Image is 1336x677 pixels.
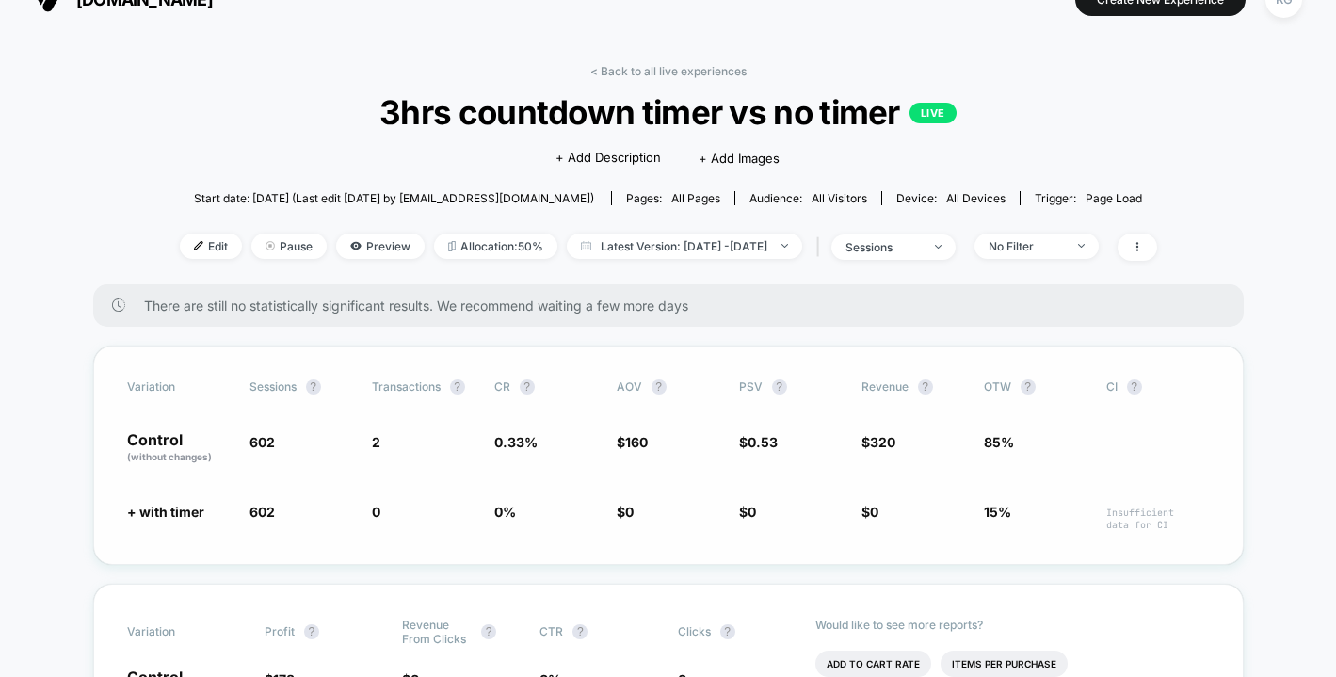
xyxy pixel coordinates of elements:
img: end [935,245,942,249]
span: Revenue From Clicks [402,618,472,646]
button: ? [652,379,667,395]
button: ? [450,379,465,395]
span: Device: [881,191,1020,205]
p: Control [127,432,231,464]
span: OTW [984,379,1087,395]
span: $ [861,504,878,520]
li: Add To Cart Rate [815,651,931,677]
button: ? [520,379,535,395]
span: 0 [372,504,380,520]
span: Profit [265,624,295,638]
span: $ [739,434,778,450]
span: 0.53 [748,434,778,450]
span: + with timer [127,504,204,520]
div: Trigger: [1035,191,1142,205]
span: (without changes) [127,451,212,462]
span: Latest Version: [DATE] - [DATE] [567,234,802,259]
span: 3hrs countdown timer vs no timer [228,92,1107,132]
span: 85% [984,434,1014,450]
span: PSV [739,379,763,394]
span: | [812,234,831,261]
span: + Add Description [555,149,661,168]
span: Transactions [372,379,441,394]
span: AOV [617,379,642,394]
button: ? [572,624,588,639]
img: end [266,241,275,250]
span: Variation [127,618,231,646]
span: all pages [671,191,720,205]
img: edit [194,241,203,250]
span: Variation [127,379,231,395]
img: end [781,244,788,248]
span: Start date: [DATE] (Last edit [DATE] by [EMAIL_ADDRESS][DOMAIN_NAME]) [194,191,594,205]
button: ? [918,379,933,395]
span: Allocation: 50% [434,234,557,259]
span: Preview [336,234,425,259]
span: Page Load [1086,191,1142,205]
span: Sessions [249,379,297,394]
span: Clicks [678,624,711,638]
button: ? [1021,379,1036,395]
span: $ [739,504,756,520]
span: CR [494,379,510,394]
span: 0 [625,504,634,520]
span: 0 % [494,504,516,520]
span: 160 [625,434,648,450]
button: ? [1127,379,1142,395]
span: + Add Images [699,151,780,166]
img: end [1078,244,1085,248]
span: CI [1106,379,1210,395]
div: sessions [845,240,921,254]
span: 0.33 % [494,434,538,450]
span: 15% [984,504,1011,520]
img: calendar [581,241,591,250]
span: CTR [539,624,563,638]
div: Audience: [749,191,867,205]
span: $ [617,434,648,450]
span: 0 [748,504,756,520]
span: 602 [249,504,275,520]
span: Pause [251,234,327,259]
span: 602 [249,434,275,450]
span: Edit [180,234,242,259]
span: 2 [372,434,380,450]
li: Items Per Purchase [941,651,1068,677]
span: $ [861,434,895,450]
img: rebalance [448,241,456,251]
span: 320 [870,434,895,450]
span: --- [1106,437,1210,464]
button: ? [306,379,321,395]
p: LIVE [909,103,957,123]
button: ? [481,624,496,639]
div: No Filter [989,239,1064,253]
span: Revenue [861,379,909,394]
span: 0 [870,504,878,520]
span: $ [617,504,634,520]
div: Pages: [626,191,720,205]
a: < Back to all live experiences [590,64,747,78]
span: all devices [946,191,1006,205]
p: Would like to see more reports? [815,618,1210,632]
button: ? [720,624,735,639]
span: All Visitors [812,191,867,205]
span: There are still no statistically significant results. We recommend waiting a few more days [144,298,1206,314]
button: ? [772,379,787,395]
span: Insufficient data for CI [1106,507,1210,531]
button: ? [304,624,319,639]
